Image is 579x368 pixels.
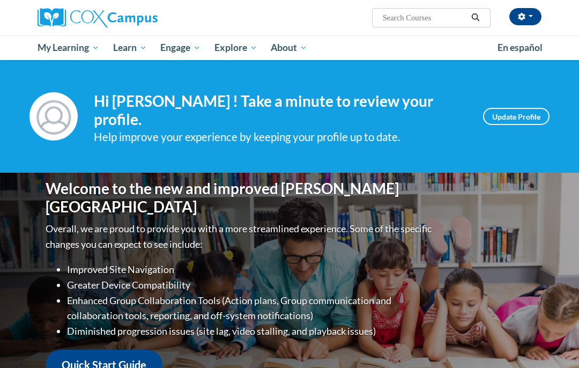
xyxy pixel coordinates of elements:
[509,8,541,25] button: Account Settings
[106,35,154,60] a: Learn
[38,8,158,27] img: Cox Campus
[113,41,147,54] span: Learn
[271,41,307,54] span: About
[498,42,543,53] span: En español
[160,41,201,54] span: Engage
[31,35,106,60] a: My Learning
[264,35,315,60] a: About
[94,92,467,128] h4: Hi [PERSON_NAME] ! Take a minute to review your profile.
[67,277,434,293] li: Greater Device Compatibility
[38,41,99,54] span: My Learning
[467,11,484,24] button: Search
[94,128,467,146] div: Help improve your experience by keeping your profile up to date.
[46,221,434,252] p: Overall, we are proud to provide you with a more streamlined experience. Some of the specific cha...
[29,92,78,141] img: Profile Image
[153,35,207,60] a: Engage
[382,11,467,24] input: Search Courses
[67,293,434,324] li: Enhanced Group Collaboration Tools (Action plans, Group communication and collaboration tools, re...
[214,41,257,54] span: Explore
[207,35,264,60] a: Explore
[491,36,550,59] a: En español
[483,108,550,125] a: Update Profile
[67,262,434,277] li: Improved Site Navigation
[38,8,195,27] a: Cox Campus
[29,35,550,60] div: Main menu
[46,180,434,216] h1: Welcome to the new and improved [PERSON_NAME][GEOGRAPHIC_DATA]
[67,323,434,339] li: Diminished progression issues (site lag, video stalling, and playback issues)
